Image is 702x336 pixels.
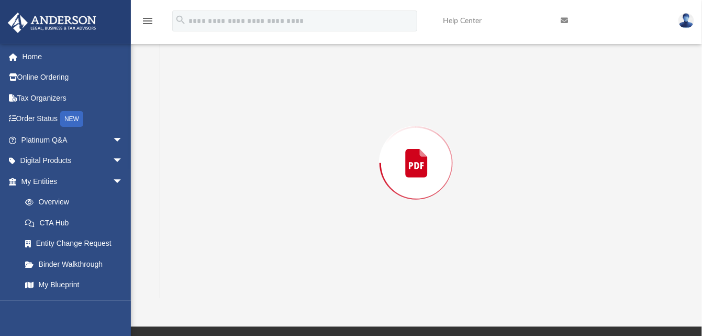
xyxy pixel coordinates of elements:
span: arrow_drop_down [113,150,133,172]
a: Tax Due Dates [15,295,139,316]
a: My Blueprint [15,275,133,296]
a: CTA Hub [15,212,139,233]
div: Preview [160,1,674,299]
a: Tax Organizers [7,88,139,109]
a: Entity Change Request [15,233,139,254]
a: Home [7,46,139,67]
a: Binder Walkthrough [15,254,139,275]
img: Anderson Advisors Platinum Portal [5,13,99,33]
a: Order StatusNEW [7,109,139,130]
a: Digital Productsarrow_drop_down [7,150,139,171]
i: menu [141,15,154,27]
span: arrow_drop_down [113,129,133,151]
div: NEW [60,111,83,127]
span: arrow_drop_down [113,171,133,192]
a: menu [141,20,154,27]
a: My Entitiesarrow_drop_down [7,171,139,192]
a: Platinum Q&Aarrow_drop_down [7,129,139,150]
img: User Pic [678,13,694,28]
i: search [175,14,186,26]
a: Online Ordering [7,67,139,88]
a: Overview [15,192,139,213]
